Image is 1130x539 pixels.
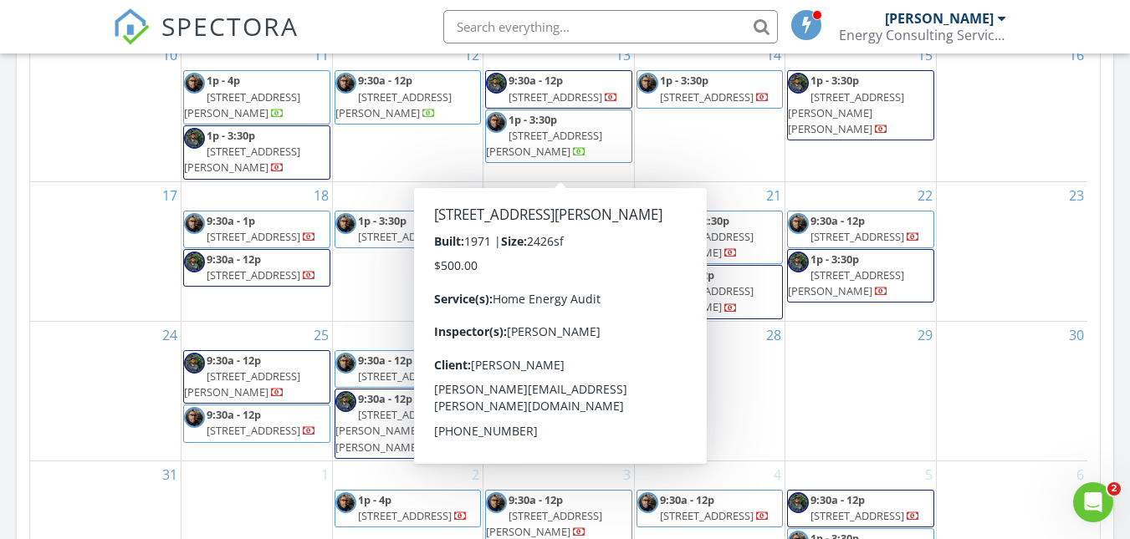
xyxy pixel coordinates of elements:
a: 9:30a - 12p [STREET_ADDRESS] [207,407,316,438]
a: Go to August 27, 2025 [612,322,634,348]
a: 9:30a - 12p [STREET_ADDRESS] [485,350,632,388]
td: Go to August 27, 2025 [483,321,635,460]
a: 1p - 3:30p [STREET_ADDRESS][PERSON_NAME] [485,109,632,164]
td: Go to August 19, 2025 [332,181,483,321]
img: terrance_ali_johnson_head_shot.jpg [184,252,205,272]
img: terrance_ali_johnson_head_shot.jpg [637,267,658,288]
a: 1p - 3:30p [STREET_ADDRESS][PERSON_NAME] [787,249,934,303]
img: terrance_ali_johnson_head_shot.jpg [788,252,809,272]
a: 9:30a - 12p [STREET_ADDRESS] [810,213,920,244]
a: 9:30a - 12p [STREET_ADDRESS] [509,73,618,104]
span: 9:30a - 12p [358,391,412,406]
a: Go to August 25, 2025 [310,322,332,348]
span: 9:30a - 12p [207,407,261,422]
span: [STREET_ADDRESS][PERSON_NAME][PERSON_NAME] [788,89,904,136]
a: 1p - 3:30p [STREET_ADDRESS][PERSON_NAME][PERSON_NAME] [788,73,904,136]
a: 1p - 4p [STREET_ADDRESS] [335,490,482,527]
a: 9:30a - 12p [STREET_ADDRESS][PERSON_NAME] [335,70,482,125]
span: 9:30a - 12p [810,492,865,507]
img: screenshot_20250411_091526_gallery.jpg [184,213,205,234]
span: 9:30a - 12p [660,267,714,282]
a: 9:30a - 12p [STREET_ADDRESS] [183,249,330,287]
a: 1p - 4p [STREET_ADDRESS][PERSON_NAME] [184,73,300,119]
img: terrance_ali_johnson_head_shot.jpg [184,353,205,374]
td: Go to August 30, 2025 [936,321,1087,460]
span: [STREET_ADDRESS] [509,283,602,298]
a: Go to August 28, 2025 [763,322,785,348]
span: [STREET_ADDRESS][PERSON_NAME] [335,89,452,120]
a: Go to August 29, 2025 [914,322,936,348]
a: Go to September 6, 2025 [1073,461,1087,488]
span: [STREET_ADDRESS][PERSON_NAME] [637,283,754,314]
a: 9:30a - 12p [STREET_ADDRESS][PERSON_NAME][PERSON_NAME] [335,389,482,459]
a: 1p - 3:30p [STREET_ADDRESS] [335,211,482,248]
span: 1p - 3:30p [810,252,859,267]
span: 9:30a - 12p [358,353,412,368]
a: 9:30a - 12p [STREET_ADDRESS][PERSON_NAME] [184,353,300,399]
span: [STREET_ADDRESS][PERSON_NAME] [486,407,602,438]
td: Go to August 28, 2025 [634,321,785,460]
a: 9:30a - 12p [STREET_ADDRESS][PERSON_NAME] [637,267,754,314]
span: 1p - 3:30p [509,112,557,127]
td: Go to August 12, 2025 [332,42,483,181]
td: Go to August 11, 2025 [182,42,333,181]
a: 9:30a - 12p [STREET_ADDRESS] [810,492,920,523]
a: 9:30a - 12:30p [STREET_ADDRESS][PERSON_NAME] [637,213,754,260]
span: 1p - 4p [207,73,240,88]
a: Go to August 20, 2025 [612,182,634,209]
a: 9:30a - 12p [STREET_ADDRESS][PERSON_NAME] [485,211,632,265]
img: terrance_ali_johnson_head_shot.jpg [486,73,507,94]
td: Go to August 18, 2025 [182,181,333,321]
span: 2 [1107,482,1121,496]
a: Go to September 4, 2025 [770,461,785,488]
span: [STREET_ADDRESS] [358,369,452,384]
a: 9:30a - 12p [STREET_ADDRESS] [509,267,618,298]
a: Go to August 14, 2025 [763,42,785,69]
td: Go to August 10, 2025 [30,42,182,181]
span: [STREET_ADDRESS][PERSON_NAME] [637,229,754,260]
img: terrance_ali_johnson_head_shot.jpg [788,73,809,94]
a: 9:30a - 12p [STREET_ADDRESS] [485,70,632,108]
a: 9:30a - 12p [STREET_ADDRESS] [183,404,330,442]
a: 9:30a - 12p [STREET_ADDRESS] [787,211,934,248]
td: Go to August 25, 2025 [182,321,333,460]
a: 9:30a - 12p [STREET_ADDRESS] [660,492,770,523]
a: 1p - 3:30p [STREET_ADDRESS][PERSON_NAME] [788,252,904,298]
a: Go to August 26, 2025 [461,322,483,348]
td: Go to August 22, 2025 [785,181,937,321]
a: 1p - 3:30p [STREET_ADDRESS][PERSON_NAME] [183,125,330,180]
img: screenshot_20250411_091526_gallery.jpg [788,213,809,234]
span: 9:30a - 12p [810,213,865,228]
a: 1p - 3:30p [STREET_ADDRESS][PERSON_NAME] [486,112,602,159]
a: 9:30a - 12p [STREET_ADDRESS][PERSON_NAME] [335,73,452,119]
img: The Best Home Inspection Software - Spectora [113,8,150,45]
span: 1p - 3:30p [207,128,255,143]
a: Go to August 22, 2025 [914,182,936,209]
img: screenshot_20250411_091526_gallery.jpg [335,492,356,513]
span: 9:30a - 12p [509,267,563,282]
span: 1p - 3:30p [810,73,859,88]
a: Go to September 3, 2025 [620,461,634,488]
td: Go to August 21, 2025 [634,181,785,321]
a: 9:30a - 12p [STREET_ADDRESS][PERSON_NAME] [183,350,330,404]
a: 1p - 3:30p [STREET_ADDRESS] [637,70,784,108]
img: terrance_ali_johnson_head_shot.jpg [486,391,507,412]
a: Go to September 5, 2025 [922,461,936,488]
img: screenshot_20250411_091526_gallery.jpg [335,353,356,374]
a: 1p - 3:30p [STREET_ADDRESS][PERSON_NAME] [184,128,300,175]
span: 1p - 4p [358,492,391,507]
a: 9:30a - 12p [STREET_ADDRESS] [358,353,468,384]
a: Go to August 23, 2025 [1066,182,1087,209]
span: [STREET_ADDRESS] [810,508,904,523]
td: Go to August 15, 2025 [785,42,937,181]
td: Go to August 24, 2025 [30,321,182,460]
span: 1p - 3:30p [358,213,406,228]
a: 9:30a - 12p [STREET_ADDRESS] [637,490,784,527]
span: [STREET_ADDRESS][PERSON_NAME][PERSON_NAME] [335,407,452,454]
span: [STREET_ADDRESS][PERSON_NAME] [486,128,602,159]
span: [STREET_ADDRESS] [660,508,754,523]
span: [STREET_ADDRESS] [509,89,602,104]
a: Go to August 31, 2025 [159,461,181,488]
a: Go to September 1, 2025 [318,461,332,488]
td: Go to August 14, 2025 [634,42,785,181]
